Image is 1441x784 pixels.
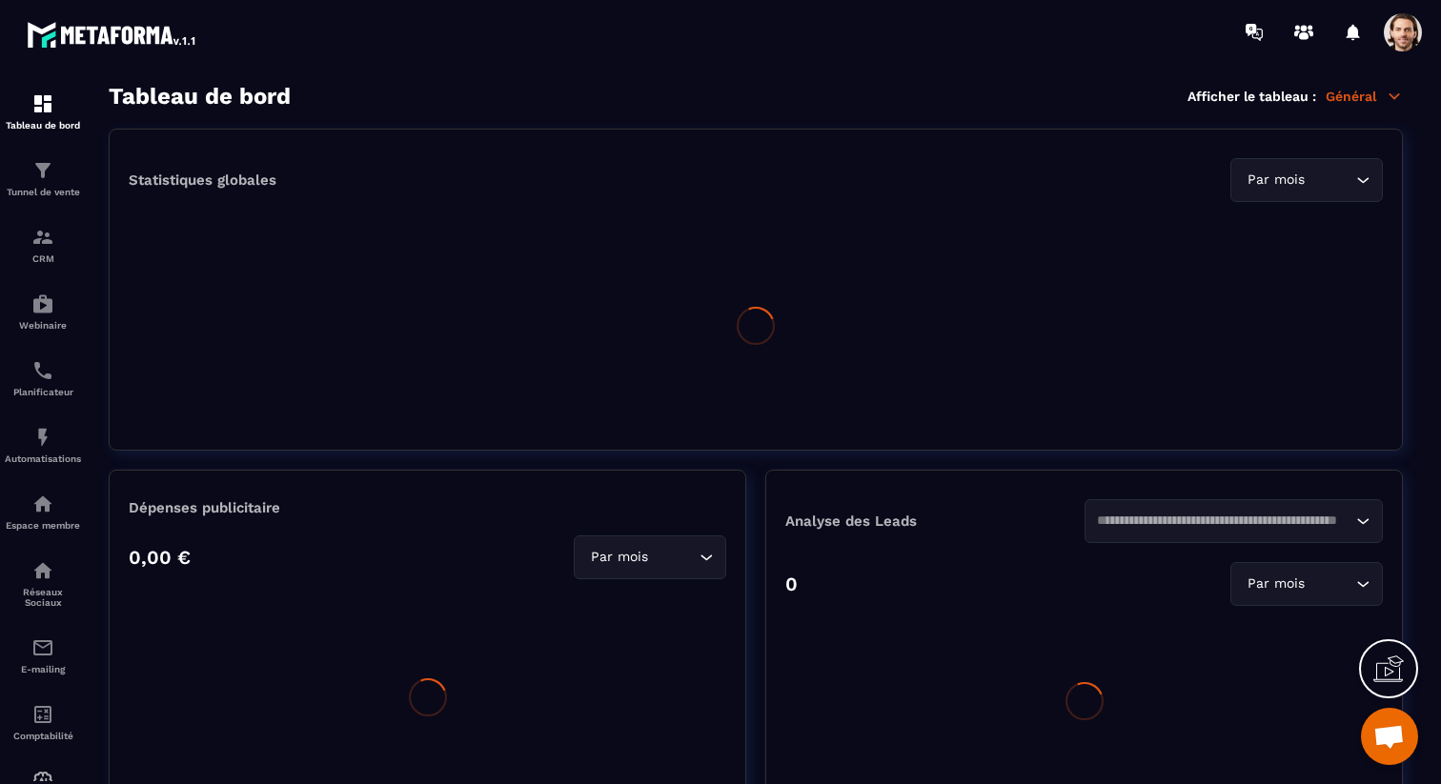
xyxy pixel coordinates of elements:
[785,573,798,595] p: 0
[1230,562,1383,606] div: Search for option
[1243,573,1309,594] span: Par mois
[1309,573,1351,594] input: Search for option
[5,211,81,278] a: formationformationCRM
[5,520,81,531] p: Espace membre
[1243,170,1309,191] span: Par mois
[1326,88,1403,105] p: Général
[5,253,81,264] p: CRM
[129,171,276,189] p: Statistiques globales
[5,478,81,545] a: automationsautomationsEspace membre
[27,17,198,51] img: logo
[5,689,81,755] a: accountantaccountantComptabilité
[5,622,81,689] a: emailemailE-mailing
[1097,511,1352,532] input: Search for option
[31,159,54,182] img: formation
[574,535,726,579] div: Search for option
[31,226,54,249] img: formation
[31,703,54,726] img: accountant
[5,345,81,412] a: schedulerschedulerPlanificateur
[5,187,81,197] p: Tunnel de vente
[129,546,191,569] p: 0,00 €
[5,731,81,741] p: Comptabilité
[1309,170,1351,191] input: Search for option
[5,587,81,608] p: Réseaux Sociaux
[5,320,81,331] p: Webinaire
[785,513,1085,530] p: Analyse des Leads
[5,145,81,211] a: formationformationTunnel de vente
[652,547,695,568] input: Search for option
[31,292,54,315] img: automations
[31,559,54,582] img: social-network
[1361,708,1418,765] a: Ouvrir le chat
[5,545,81,622] a: social-networksocial-networkRéseaux Sociaux
[5,120,81,131] p: Tableau de bord
[31,636,54,659] img: email
[5,278,81,345] a: automationsautomationsWebinaire
[109,83,291,110] h3: Tableau de bord
[31,493,54,515] img: automations
[31,359,54,382] img: scheduler
[129,499,726,516] p: Dépenses publicitaire
[1230,158,1383,202] div: Search for option
[31,426,54,449] img: automations
[586,547,652,568] span: Par mois
[5,387,81,397] p: Planificateur
[5,453,81,464] p: Automatisations
[5,78,81,145] a: formationformationTableau de bord
[5,412,81,478] a: automationsautomationsAutomatisations
[5,664,81,674] p: E-mailing
[1187,89,1316,104] p: Afficher le tableau :
[1085,499,1384,543] div: Search for option
[31,92,54,115] img: formation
